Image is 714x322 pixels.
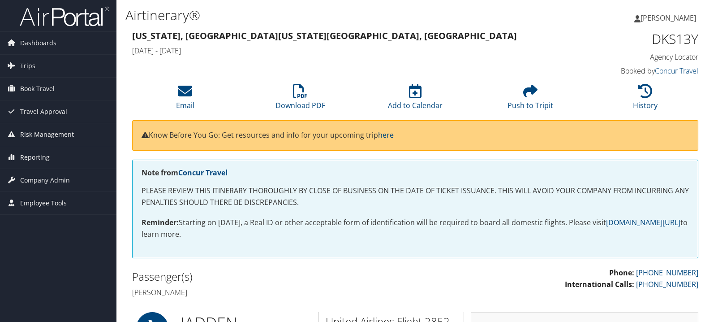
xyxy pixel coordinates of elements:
[132,287,409,297] h4: [PERSON_NAME]
[508,89,553,110] a: Push to Tripit
[567,66,699,76] h4: Booked by
[132,46,554,56] h4: [DATE] - [DATE]
[132,269,409,284] h2: Passenger(s)
[378,130,394,140] a: here
[142,185,689,208] p: PLEASE REVIEW THIS ITINERARY THOROUGHLY BY CLOSE OF BUSINESS ON THE DATE OF TICKET ISSUANCE. THIS...
[388,89,443,110] a: Add to Calendar
[20,6,109,27] img: airportal-logo.png
[606,218,680,227] a: [DOMAIN_NAME][URL]
[20,78,55,100] span: Book Travel
[132,30,517,42] strong: [US_STATE], [GEOGRAPHIC_DATA] [US_STATE][GEOGRAPHIC_DATA], [GEOGRAPHIC_DATA]
[178,168,228,178] a: Concur Travel
[142,218,179,227] strong: Reminder:
[176,89,194,110] a: Email
[567,30,699,48] h1: DKS13Y
[20,55,35,77] span: Trips
[20,146,50,169] span: Reporting
[567,52,699,62] h4: Agency Locator
[641,13,696,23] span: [PERSON_NAME]
[142,168,228,178] strong: Note from
[20,100,67,123] span: Travel Approval
[636,268,698,278] a: [PHONE_NUMBER]
[609,268,634,278] strong: Phone:
[565,279,634,289] strong: International Calls:
[142,217,689,240] p: Starting on [DATE], a Real ID or other acceptable form of identification will be required to boar...
[142,130,689,141] p: Know Before You Go: Get resources and info for your upcoming trip
[20,123,74,146] span: Risk Management
[20,192,67,214] span: Employee Tools
[125,6,512,25] h1: Airtinerary®
[275,89,325,110] a: Download PDF
[655,66,698,76] a: Concur Travel
[20,32,56,54] span: Dashboards
[636,279,698,289] a: [PHONE_NUMBER]
[20,169,70,191] span: Company Admin
[634,4,705,31] a: [PERSON_NAME]
[633,89,658,110] a: History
